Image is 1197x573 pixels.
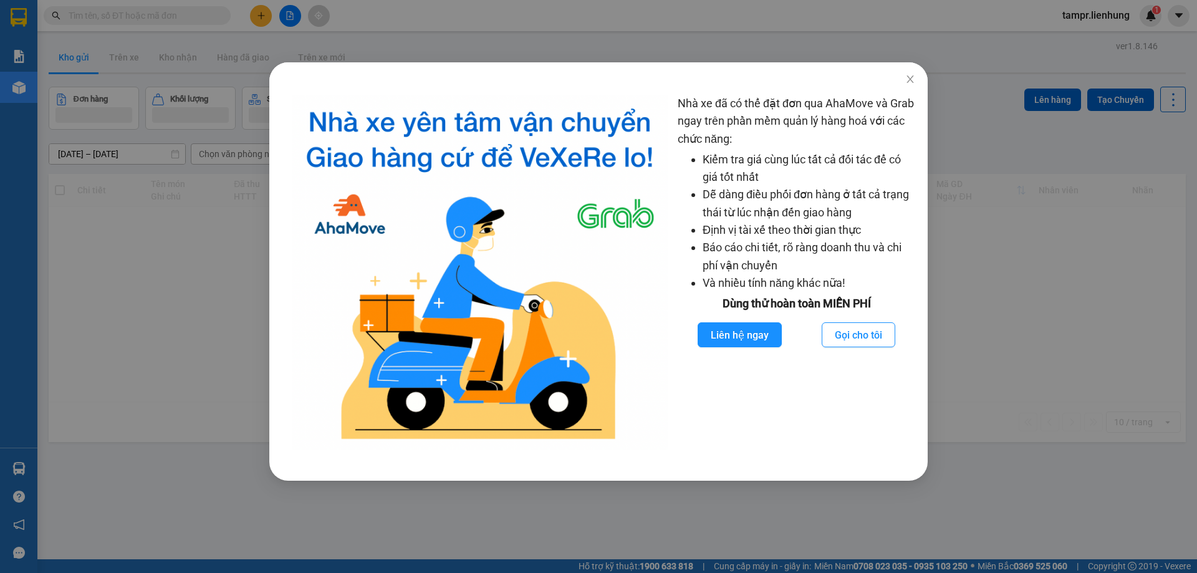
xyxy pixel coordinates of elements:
[835,327,882,343] span: Gọi cho tôi
[703,239,915,274] li: Báo cáo chi tiết, rõ ràng doanh thu và chi phí vận chuyển
[678,295,915,312] div: Dùng thử hoàn toàn MIỄN PHÍ
[703,221,915,239] li: Định vị tài xế theo thời gian thực
[711,327,769,343] span: Liên hệ ngay
[905,74,915,84] span: close
[698,322,782,347] button: Liên hệ ngay
[292,95,668,450] img: logo
[703,186,915,221] li: Dễ dàng điều phối đơn hàng ở tất cả trạng thái từ lúc nhận đến giao hàng
[703,274,915,292] li: Và nhiều tính năng khác nữa!
[822,322,895,347] button: Gọi cho tôi
[703,151,915,186] li: Kiểm tra giá cùng lúc tất cả đối tác để có giá tốt nhất
[678,95,915,450] div: Nhà xe đã có thể đặt đơn qua AhaMove và Grab ngay trên phần mềm quản lý hàng hoá với các chức năng:
[893,62,928,97] button: Close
